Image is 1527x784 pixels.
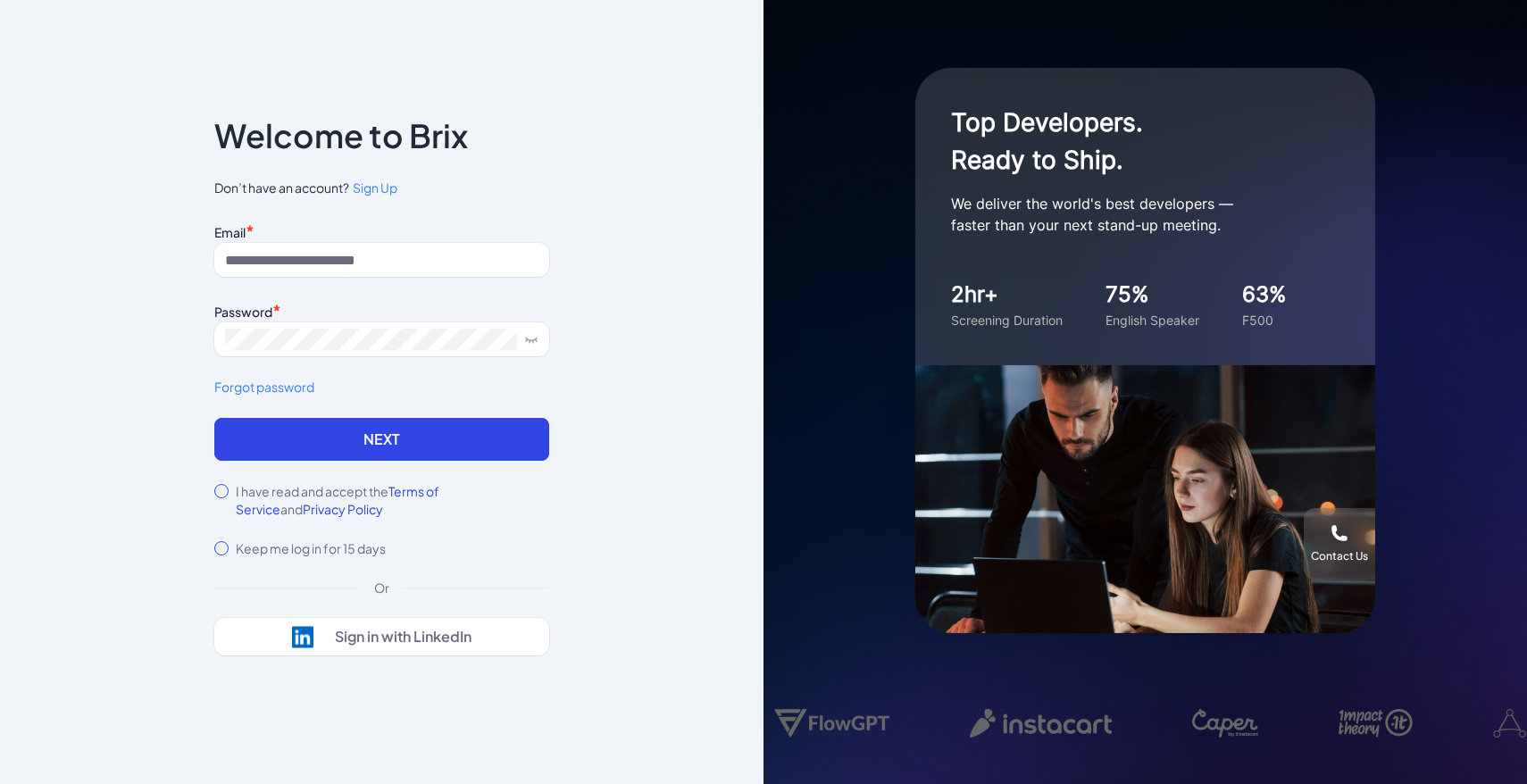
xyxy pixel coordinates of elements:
label: I have read and accept the and [236,482,549,518]
button: Sign in with LinkedIn [214,618,549,655]
div: Or [360,579,404,596]
a: Forgot password [214,378,549,396]
button: Contact Us [1304,508,1375,580]
div: 63% [1242,279,1287,311]
label: Password [214,304,272,320]
div: Contact Us [1311,549,1368,563]
div: F500 [1242,311,1287,329]
button: Next [214,418,549,461]
p: We deliver the world's best developers — faster than your next stand-up meeting. [951,193,1308,236]
div: English Speaker [1106,311,1199,329]
div: 75% [1106,279,1199,311]
h1: Top Developers. Ready to Ship. [951,104,1308,179]
span: Sign Up [353,179,397,196]
span: Don’t have an account? [214,179,549,197]
span: Privacy Policy [303,501,383,517]
label: Keep me log in for 15 days [236,539,386,557]
div: Sign in with LinkedIn [335,628,471,646]
p: Welcome to Brix [214,121,468,150]
a: Sign Up [349,179,397,197]
label: Email [214,224,246,240]
div: 2hr+ [951,279,1063,311]
div: Screening Duration [951,311,1063,329]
